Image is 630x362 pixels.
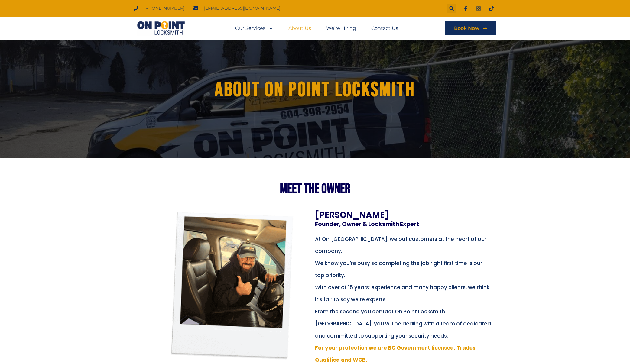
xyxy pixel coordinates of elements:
h2: MEET THE Owner [146,182,484,196]
nav: Menu [235,21,398,35]
a: About Us [288,21,311,35]
p: At On [GEOGRAPHIC_DATA], we put customers at the heart of our company. [315,233,492,257]
p: With over of 15 years’ experience and many happy clients, we think it’s fair to say we’re experts... [315,281,492,342]
span: [EMAIL_ADDRESS][DOMAIN_NAME] [203,4,280,12]
h1: About ON POINT LOCKSMITH [152,79,478,101]
img: About Onpoint Locksmith 1 [157,211,306,360]
p: We know you’re busy so completing the job right first time is our top priority. [315,257,492,281]
a: We’re Hiring [326,21,356,35]
a: Book Now [445,21,496,35]
a: Our Services [235,21,273,35]
div: Search [447,4,456,13]
h3: Founder, Owner & Locksmith Expert [315,221,484,227]
span: Book Now [454,26,479,31]
h3: [PERSON_NAME] [315,211,484,219]
span: [PHONE_NUMBER] [143,4,184,12]
a: Contact Us [371,21,398,35]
